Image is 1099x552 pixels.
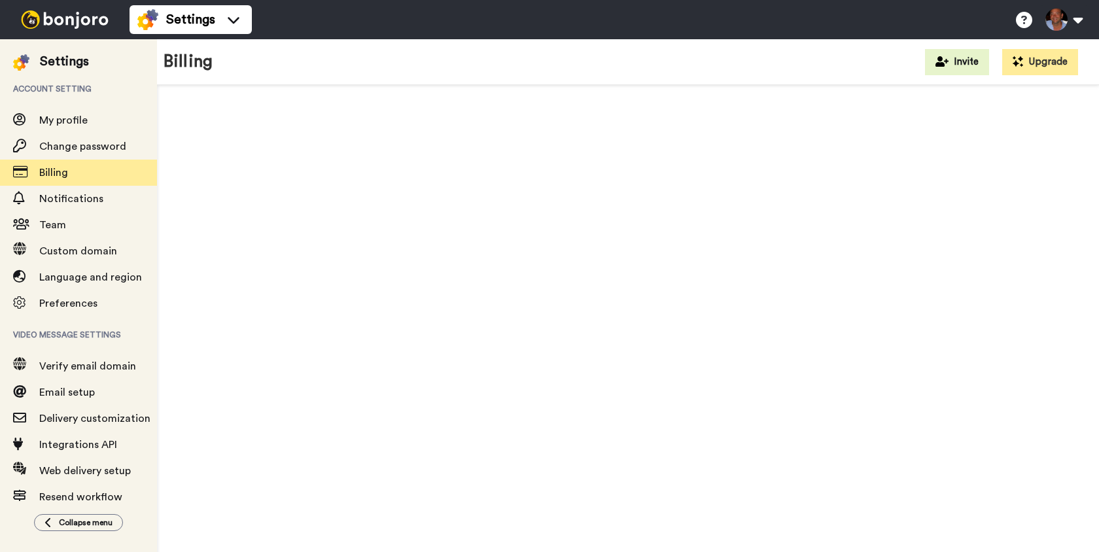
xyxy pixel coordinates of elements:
h1: Billing [164,52,213,71]
img: settings-colored.svg [13,54,29,71]
span: Preferences [39,298,97,309]
button: Upgrade [1002,49,1078,75]
span: Web delivery setup [39,466,131,476]
span: Language and region [39,272,142,283]
span: Billing [39,167,68,178]
span: My profile [39,115,88,126]
span: Change password [39,141,126,152]
span: Custom domain [39,246,117,256]
button: Invite [925,49,989,75]
span: Notifications [39,194,103,204]
img: bj-logo-header-white.svg [16,10,114,29]
span: Integrations API [39,440,117,450]
span: Delivery customization [39,413,150,424]
span: Resend workflow [39,492,122,502]
span: Email setup [39,387,95,398]
button: Collapse menu [34,514,123,531]
div: Settings [40,52,89,71]
span: Verify email domain [39,361,136,371]
span: Collapse menu [59,517,113,528]
span: Team [39,220,66,230]
img: settings-colored.svg [137,9,158,30]
span: Settings [166,10,215,29]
